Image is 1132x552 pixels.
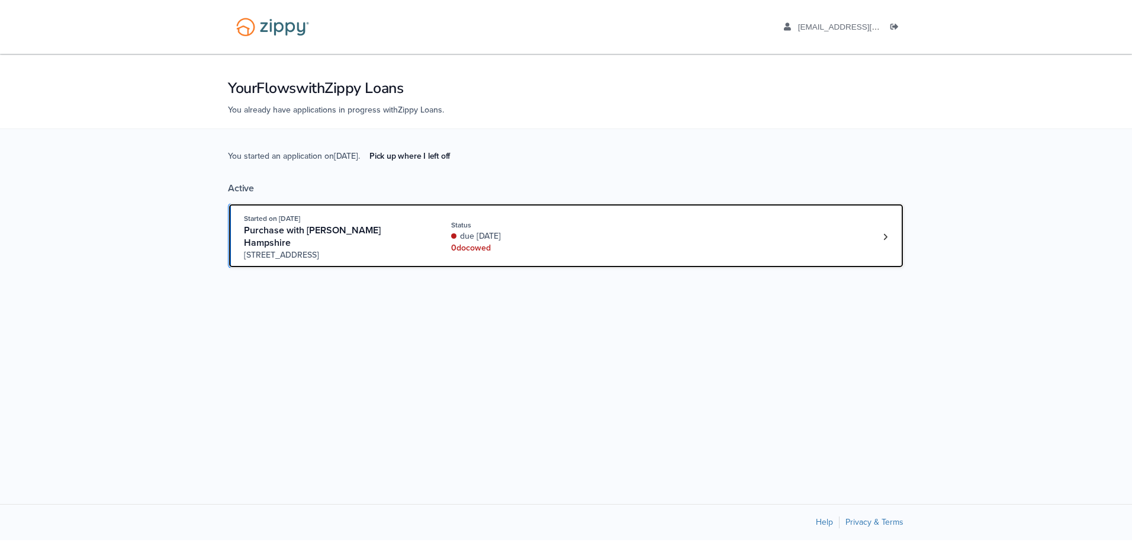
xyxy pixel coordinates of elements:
span: Started on [DATE] [244,214,300,223]
a: Open loan 4223940 [228,203,904,268]
div: 0 doc owed [451,242,609,254]
div: Status [451,220,609,230]
div: due [DATE] [451,230,609,242]
a: Pick up where I left off [360,146,459,166]
h1: Your Flows with Zippy Loans [228,78,904,98]
span: You already have applications in progress with Zippy Loans . [228,105,444,115]
div: Active [228,182,904,194]
span: [STREET_ADDRESS] [244,249,424,261]
span: You started an application on [DATE] . [228,150,459,182]
a: Help [816,517,833,527]
a: Privacy & Terms [845,517,903,527]
img: Logo [229,12,317,42]
span: roberthampshire@hotmail.com [798,23,934,31]
a: Log out [890,23,903,34]
a: edit profile [784,23,934,34]
a: Loan number 4223940 [876,228,894,246]
span: Purchase with [PERSON_NAME] Hampshire [244,224,381,249]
